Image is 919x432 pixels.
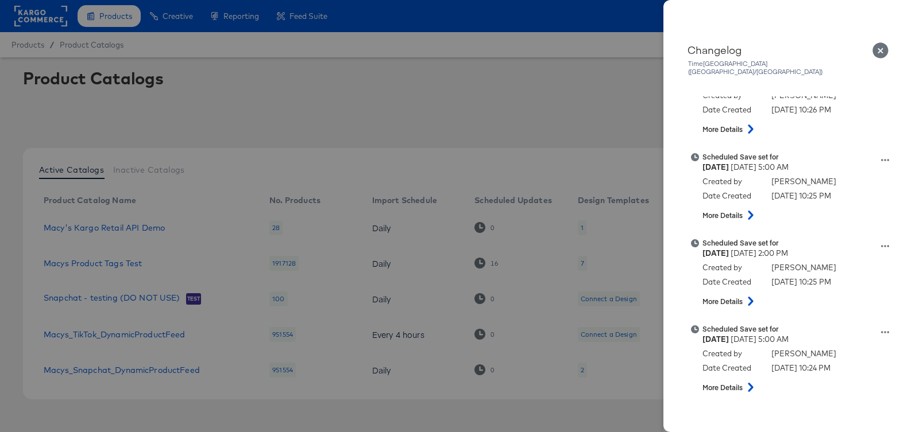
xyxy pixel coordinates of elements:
[702,211,743,220] strong: More Details
[702,324,778,333] strong: Scheduled Save set for
[771,277,831,287] div: [DATE] 10:25 PM
[702,334,729,344] strong: [DATE]
[702,124,743,134] strong: More Details
[771,176,836,187] div: [PERSON_NAME]
[702,262,760,273] div: Created by
[702,104,760,115] div: Date Created
[864,34,897,67] button: Close
[771,190,831,201] div: [DATE] 10:25 PM
[702,238,778,247] strong: Scheduled Save set for
[771,363,831,373] div: [DATE] 10:24 PM
[702,176,760,187] div: Created by
[702,248,895,259] div: [DATE] 2:00 PM
[702,152,778,161] strong: Scheduled Save set for
[702,383,743,392] strong: More Details
[702,334,895,345] div: [DATE] 5:00 AM
[702,348,760,359] div: Created by
[702,297,743,306] strong: More Details
[702,162,895,173] div: [DATE] 5:00 AM
[702,162,729,172] strong: [DATE]
[688,44,890,56] div: Changelog
[688,60,890,76] div: Time [GEOGRAPHIC_DATA] ([GEOGRAPHIC_DATA]/[GEOGRAPHIC_DATA])
[702,277,760,287] div: Date Created
[771,348,836,359] div: [PERSON_NAME]
[702,363,760,373] div: Date Created
[702,190,760,201] div: Date Created
[771,262,836,273] div: [PERSON_NAME]
[702,248,729,258] strong: [DATE]
[771,104,831,115] div: [DATE] 10:26 PM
